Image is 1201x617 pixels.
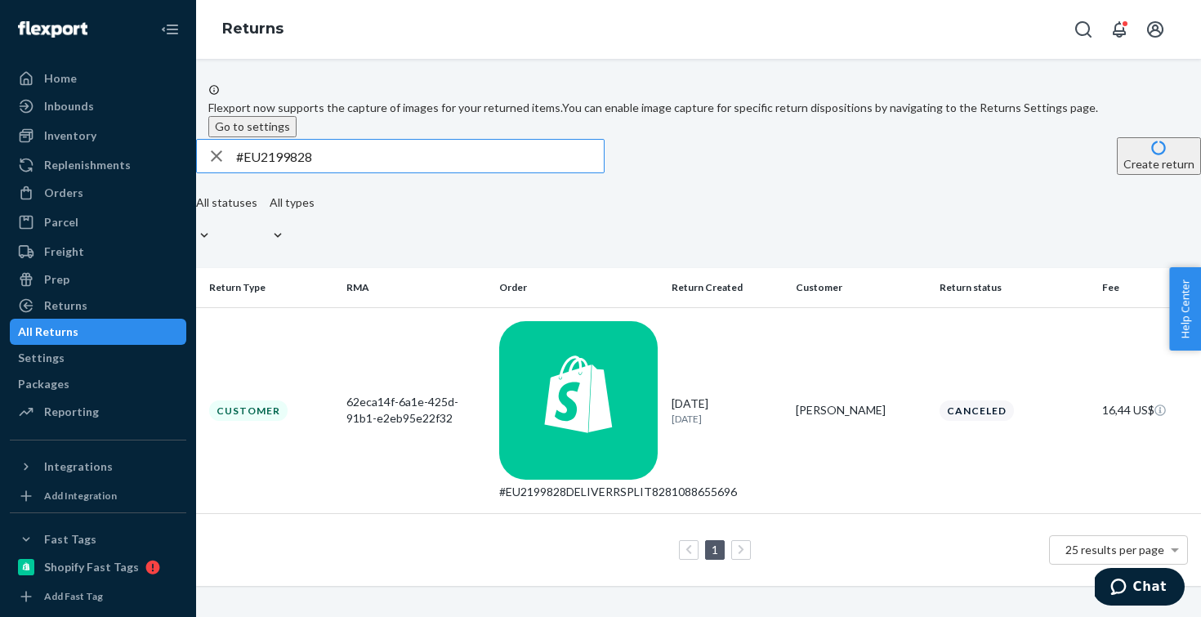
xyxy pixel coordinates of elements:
div: Prep [44,271,69,288]
button: Open notifications [1103,13,1136,46]
button: Help Center [1169,267,1201,351]
div: All statuses [196,194,257,211]
a: Packages [10,371,186,397]
a: Orders [10,180,186,206]
div: #EU2199828DELIVERRSPLIT8281088655696 [499,484,659,500]
th: RMA [340,268,493,307]
button: Open account menu [1139,13,1172,46]
div: Inventory [44,127,96,144]
a: Inbounds [10,93,186,119]
div: Fast Tags [44,531,96,548]
img: Flexport logo [18,21,87,38]
div: Customer [209,400,288,421]
span: You can enable image capture for specific return dispositions by navigating to the Returns Settin... [562,101,1098,114]
div: Home [44,70,77,87]
a: Add Fast Tag [10,587,186,606]
div: Returns [44,297,87,314]
th: Return status [933,268,1096,307]
a: Page 1 is your current page [708,543,721,557]
span: 25 results per page [1065,543,1164,557]
div: 62eca14f-6a1e-425d-91b1-e2eb95e22f32 [346,394,486,427]
th: Return Type [196,268,340,307]
button: Close Navigation [154,13,186,46]
a: Returns [10,293,186,319]
div: Orders [44,185,83,201]
a: Add Integration [10,486,186,506]
a: Replenishments [10,152,186,178]
button: Create return [1117,137,1201,175]
div: Packages [18,376,69,392]
div: [DATE] [672,396,783,426]
div: All types [270,194,315,211]
div: [PERSON_NAME] [796,402,926,418]
div: Integrations [44,458,113,475]
span: Flexport now supports the capture of images for your returned items. [208,101,562,114]
div: Parcel [44,214,78,230]
th: Return Created [665,268,789,307]
button: Open Search Box [1067,13,1100,46]
a: All Returns [10,319,186,345]
a: Home [10,65,186,92]
a: Reporting [10,399,186,425]
button: Go to settings [208,116,297,137]
div: Freight [44,244,84,260]
div: Add Integration [44,489,117,503]
input: Search returns by rma, id, tracking number [236,140,604,172]
a: Returns [222,20,284,38]
button: Fast Tags [10,526,186,552]
th: Fee [1096,268,1201,307]
div: Replenishments [44,157,131,173]
button: Integrations [10,454,186,480]
a: Inventory [10,123,186,149]
th: Order [493,268,665,307]
div: Inbounds [44,98,94,114]
a: Prep [10,266,186,293]
div: Settings [18,350,65,366]
div: All Returns [18,324,78,340]
td: 16,44 US$ [1096,307,1201,514]
iframe: Abre un widget desde donde se puede chatear con uno de los agentes [1095,568,1185,609]
div: Shopify Fast Tags [44,559,139,575]
div: Add Fast Tag [44,589,103,603]
th: Customer [789,268,933,307]
p: [DATE] [672,412,783,426]
div: Reporting [44,404,99,420]
a: Shopify Fast Tags [10,554,186,580]
a: Settings [10,345,186,371]
a: Freight [10,239,186,265]
div: Canceled [940,400,1014,421]
ol: breadcrumbs [209,6,297,53]
a: Parcel [10,209,186,235]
